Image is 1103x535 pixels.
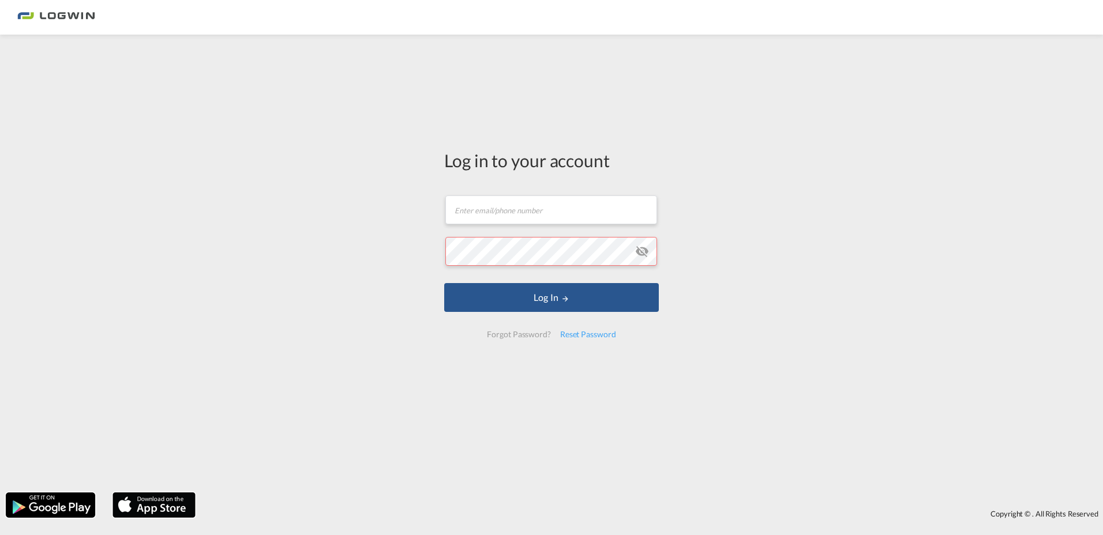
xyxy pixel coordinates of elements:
[444,283,659,312] button: LOGIN
[111,491,197,519] img: apple.png
[201,504,1103,523] div: Copyright © . All Rights Reserved
[445,195,657,224] input: Enter email/phone number
[17,5,95,31] img: bc73a0e0d8c111efacd525e4c8ad7d32.png
[5,491,96,519] img: google.png
[556,324,621,345] div: Reset Password
[482,324,555,345] div: Forgot Password?
[635,244,649,258] md-icon: icon-eye-off
[444,148,659,172] div: Log in to your account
